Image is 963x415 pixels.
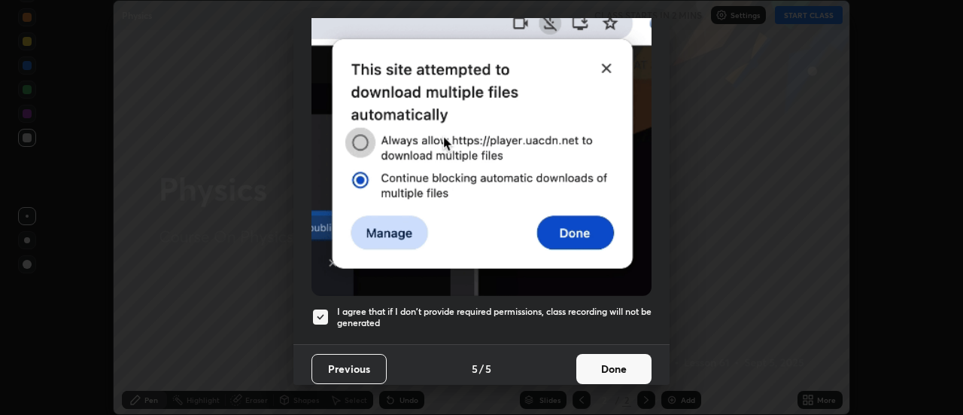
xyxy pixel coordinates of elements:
[472,361,478,377] h4: 5
[479,361,484,377] h4: /
[337,306,652,329] h5: I agree that if I don't provide required permissions, class recording will not be generated
[576,354,652,384] button: Done
[311,354,387,384] button: Previous
[485,361,491,377] h4: 5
